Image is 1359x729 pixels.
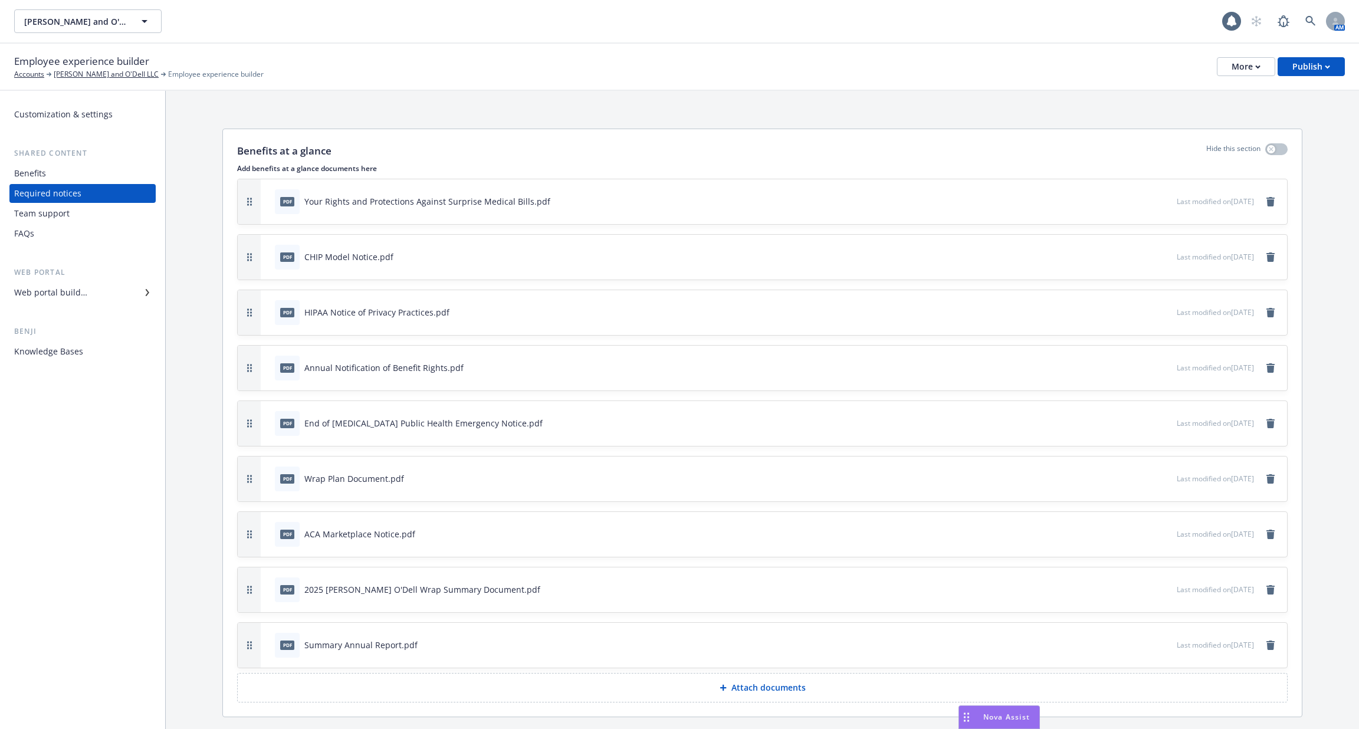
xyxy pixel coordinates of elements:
[1177,307,1254,317] span: Last modified on [DATE]
[731,682,806,694] p: Attach documents
[280,530,294,538] span: pdf
[24,15,126,28] span: [PERSON_NAME] and O'Dell LLC
[1177,474,1254,484] span: Last modified on [DATE]
[1263,416,1278,431] a: remove
[280,419,294,428] span: pdf
[1263,527,1278,541] a: remove
[983,712,1030,722] span: Nova Assist
[1161,195,1172,208] button: preview file
[304,639,418,651] div: Summary Annual Report.pdf
[1143,583,1152,596] button: download file
[1177,529,1254,539] span: Last modified on [DATE]
[958,705,1040,729] button: Nova Assist
[1143,251,1152,263] button: download file
[1245,9,1268,33] a: Start snowing
[14,9,162,33] button: [PERSON_NAME] and O'Dell LLC
[9,105,156,124] a: Customization & settings
[1263,472,1278,486] a: remove
[14,69,44,80] a: Accounts
[1143,472,1152,485] button: download file
[1143,195,1152,208] button: download file
[237,143,331,159] p: Benefits at a glance
[280,474,294,483] span: pdf
[1177,640,1254,650] span: Last modified on [DATE]
[304,417,543,429] div: End of [MEDICAL_DATA] Public Health Emergency Notice.pdf
[304,528,415,540] div: ACA Marketplace Notice.pdf
[9,267,156,278] div: Web portal
[280,252,294,261] span: pdf
[1177,363,1254,373] span: Last modified on [DATE]
[9,224,156,243] a: FAQs
[1263,583,1278,597] a: remove
[14,105,113,124] div: Customization & settings
[1272,9,1295,33] a: Report a Bug
[1161,306,1172,318] button: preview file
[304,472,404,485] div: Wrap Plan Document.pdf
[1143,306,1152,318] button: download file
[1177,584,1254,595] span: Last modified on [DATE]
[14,224,34,243] div: FAQs
[168,69,264,80] span: Employee experience builder
[9,283,156,302] a: Web portal builder
[1263,361,1278,375] a: remove
[14,342,83,361] div: Knowledge Bases
[237,163,1288,173] p: Add benefits at a glance documents here
[1232,58,1260,75] div: More
[1143,362,1152,374] button: download file
[304,362,464,374] div: Annual Notification of Benefit Rights.pdf
[280,585,294,594] span: pdf
[959,706,974,728] div: Drag to move
[280,197,294,206] span: pdf
[280,308,294,317] span: pdf
[1292,58,1330,75] div: Publish
[1143,528,1152,540] button: download file
[1143,417,1152,429] button: download file
[9,184,156,203] a: Required notices
[1161,472,1172,485] button: preview file
[1177,418,1254,428] span: Last modified on [DATE]
[1161,639,1172,651] button: preview file
[14,54,149,69] span: Employee experience builder
[9,164,156,183] a: Benefits
[14,283,87,302] div: Web portal builder
[9,147,156,159] div: Shared content
[1143,639,1152,651] button: download file
[1177,196,1254,206] span: Last modified on [DATE]
[304,583,540,596] div: 2025 [PERSON_NAME] O'Dell Wrap Summary Document.pdf
[1263,250,1278,264] a: remove
[14,204,70,223] div: Team support
[1217,57,1275,76] button: More
[1263,195,1278,209] a: remove
[1161,417,1172,429] button: preview file
[304,306,449,318] div: HIPAA Notice of Privacy Practices.pdf
[9,204,156,223] a: Team support
[304,251,393,263] div: CHIP Model Notice.pdf
[1263,306,1278,320] a: remove
[54,69,159,80] a: [PERSON_NAME] and O'Dell LLC
[14,184,81,203] div: Required notices
[1161,583,1172,596] button: preview file
[9,342,156,361] a: Knowledge Bases
[1299,9,1322,33] a: Search
[1263,638,1278,652] a: remove
[237,673,1288,702] button: Attach documents
[280,363,294,372] span: pdf
[1161,251,1172,263] button: preview file
[1161,528,1172,540] button: preview file
[1278,57,1345,76] button: Publish
[1177,252,1254,262] span: Last modified on [DATE]
[1161,362,1172,374] button: preview file
[304,195,550,208] div: Your Rights and Protections Against Surprise Medical Bills.pdf
[14,164,46,183] div: Benefits
[1206,143,1260,159] p: Hide this section
[280,641,294,649] span: pdf
[9,326,156,337] div: Benji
